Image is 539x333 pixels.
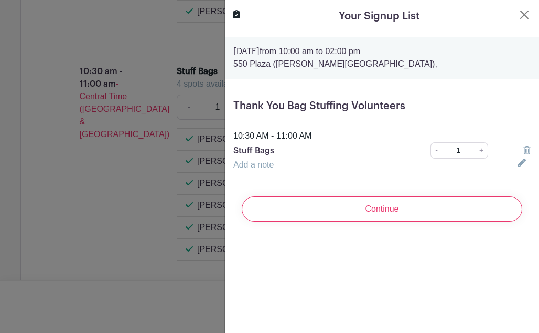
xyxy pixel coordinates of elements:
button: Close [518,8,531,21]
p: from 10:00 am to 02:00 pm [233,45,531,58]
h5: Your Signup List [339,8,419,24]
a: Add a note [233,160,274,169]
input: Continue [242,196,522,222]
p: Stuff Bags [233,144,402,157]
p: 550 Plaza ([PERSON_NAME][GEOGRAPHIC_DATA]), [233,58,531,70]
strong: [DATE] [233,47,260,56]
a: - [430,142,442,159]
div: 10:30 AM - 11:00 AM [227,130,537,142]
h5: Thank You Bag Stuffing Volunteers [233,100,531,112]
a: + [475,142,488,159]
